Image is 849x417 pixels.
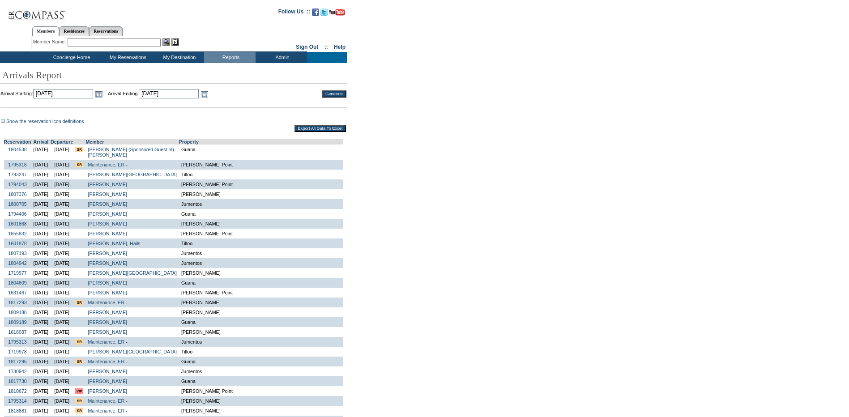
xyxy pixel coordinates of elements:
[51,386,73,396] td: [DATE]
[31,366,51,376] td: [DATE]
[329,9,345,16] img: Subscribe to our YouTube Channel
[31,357,51,366] td: [DATE]
[31,189,51,199] td: [DATE]
[8,191,27,197] a: 1807376
[179,376,343,386] td: Guana
[179,160,343,170] td: [PERSON_NAME] Point
[88,329,127,335] a: [PERSON_NAME]
[334,44,346,50] a: Help
[75,147,83,152] input: There are special requests for this reservation!
[1,119,5,123] img: Show the reservation icon definitions
[179,317,343,327] td: Guana
[8,260,27,266] a: 1804942
[88,388,127,394] a: [PERSON_NAME]
[8,280,27,285] a: 1804609
[88,379,127,384] a: [PERSON_NAME]
[40,52,101,63] td: Concierge Home
[179,248,343,258] td: Jumentos
[31,145,51,160] td: [DATE]
[8,369,27,374] a: 1730942
[31,238,51,248] td: [DATE]
[179,229,343,238] td: [PERSON_NAME] Point
[88,398,127,404] a: Maintenance, ER -
[329,11,345,17] a: Subscribe to our YouTube Channel
[162,38,170,46] img: View
[51,170,73,179] td: [DATE]
[51,139,73,145] a: Departure
[312,9,319,16] img: Become our fan on Facebook
[171,38,179,46] img: Reservations
[204,52,256,63] td: Reports
[88,359,127,364] a: Maintenance, ER -
[51,327,73,337] td: [DATE]
[179,386,343,396] td: [PERSON_NAME] Point
[179,170,343,179] td: Tilloo
[75,408,83,413] input: There are special requests for this reservation!
[8,172,27,177] a: 1793247
[294,125,346,132] input: Export All Data To Excel
[179,209,343,219] td: Guana
[8,251,27,256] a: 1807193
[8,349,27,354] a: 1719978
[51,396,73,406] td: [DATE]
[31,219,51,229] td: [DATE]
[6,119,84,124] a: Show the reservation icon definitions
[8,388,27,394] a: 1810672
[179,396,343,406] td: [PERSON_NAME]
[8,319,27,325] a: 1809189
[31,229,51,238] td: [DATE]
[8,182,27,187] a: 1794043
[51,258,73,268] td: [DATE]
[31,396,51,406] td: [DATE]
[51,288,73,298] td: [DATE]
[75,300,83,305] input: There are special requests for this reservation!
[51,347,73,357] td: [DATE]
[75,359,83,364] input: There are special requests for this reservation!
[33,38,68,46] div: Member Name:
[8,339,27,345] a: 1795313
[8,162,27,167] a: 1795318
[88,280,127,285] a: [PERSON_NAME]
[88,300,127,305] a: Maintenance, ER -
[75,339,83,345] input: There are special requests for this reservation!
[32,26,60,36] a: Members
[51,268,73,278] td: [DATE]
[31,327,51,337] td: [DATE]
[51,406,73,416] td: [DATE]
[31,386,51,396] td: [DATE]
[75,398,83,404] input: There are special requests for this reservation!
[31,278,51,288] td: [DATE]
[31,406,51,416] td: [DATE]
[101,52,153,63] td: My Reservations
[8,379,27,384] a: 1817730
[51,145,73,160] td: [DATE]
[88,172,177,177] a: [PERSON_NAME][GEOGRAPHIC_DATA]
[179,268,343,278] td: [PERSON_NAME]
[51,209,73,219] td: [DATE]
[88,349,177,354] a: [PERSON_NAME][GEOGRAPHIC_DATA]
[0,89,310,99] td: Arrival Starting: Arrival Ending:
[179,406,343,416] td: [PERSON_NAME]
[88,369,127,374] a: [PERSON_NAME]
[88,319,127,325] a: [PERSON_NAME]
[51,376,73,386] td: [DATE]
[31,179,51,189] td: [DATE]
[8,310,27,315] a: 1809188
[31,337,51,347] td: [DATE]
[88,147,174,157] a: [PERSON_NAME] (Sponsored Guest of)[PERSON_NAME]
[51,160,73,170] td: [DATE]
[88,221,127,226] a: [PERSON_NAME]
[51,229,73,238] td: [DATE]
[179,199,343,209] td: Jumentos
[179,258,343,268] td: Jumentos
[179,189,343,199] td: [PERSON_NAME]
[51,199,73,209] td: [DATE]
[88,201,127,207] a: [PERSON_NAME]
[8,241,27,246] a: 1601878
[8,221,27,226] a: 1601868
[8,300,27,305] a: 1817293
[75,388,83,394] input: VIP member
[179,179,343,189] td: [PERSON_NAME] Point
[31,288,51,298] td: [DATE]
[31,268,51,278] td: [DATE]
